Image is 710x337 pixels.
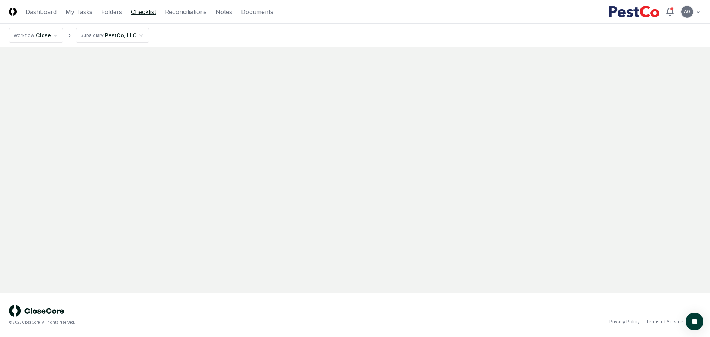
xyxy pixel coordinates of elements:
img: PestCo logo [608,6,660,18]
div: Workflow [14,32,34,39]
button: AG [680,5,694,18]
div: © 2025 CloseCore. All rights reserved. [9,320,355,325]
img: Logo [9,8,17,16]
a: Terms of Service [646,319,683,325]
nav: breadcrumb [9,28,149,43]
a: Folders [101,7,122,16]
a: My Tasks [65,7,92,16]
a: Notes [216,7,232,16]
div: Subsidiary [81,32,104,39]
a: Privacy Policy [609,319,640,325]
button: atlas-launcher [686,313,703,330]
a: Documents [241,7,273,16]
span: AG [684,9,690,14]
img: logo [9,305,64,317]
a: Reconciliations [165,7,207,16]
a: Dashboard [26,7,57,16]
a: Checklist [131,7,156,16]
